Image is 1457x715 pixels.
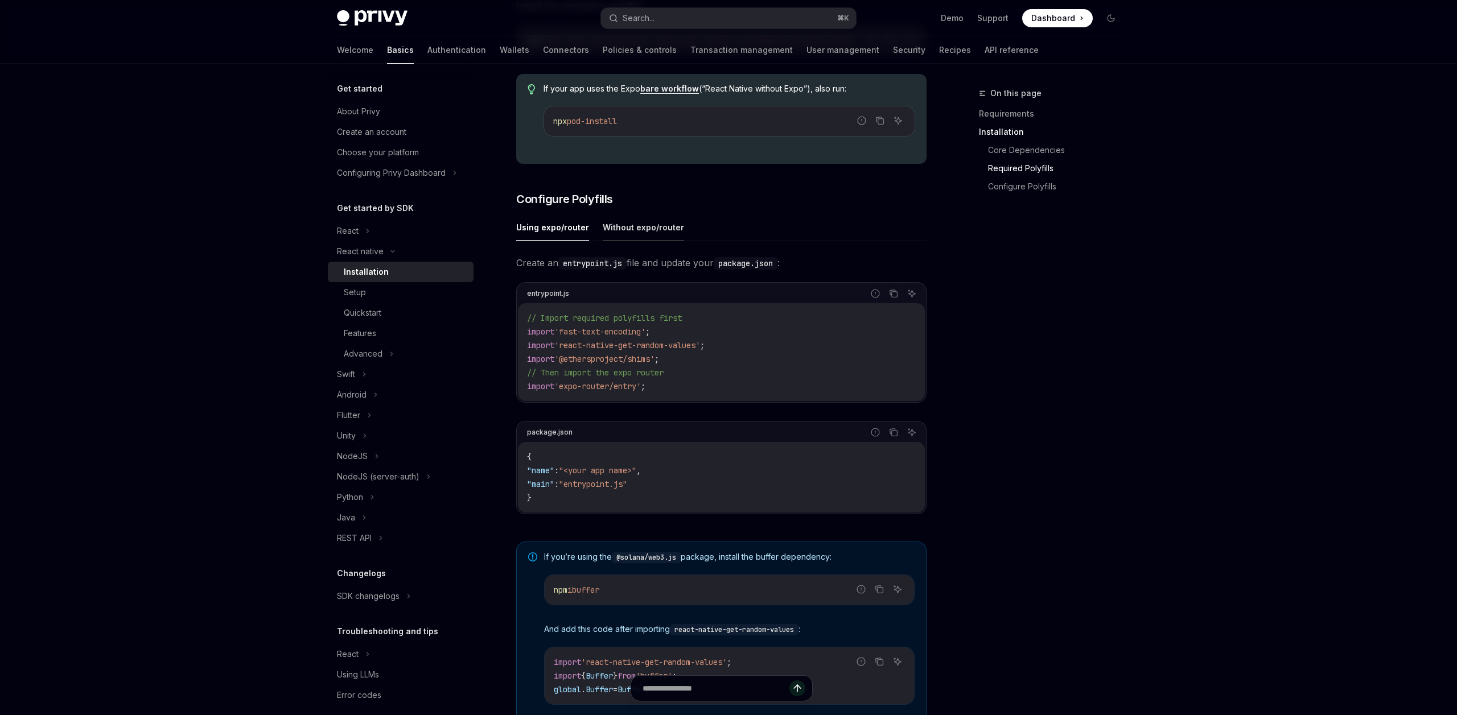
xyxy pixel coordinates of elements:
h5: Changelogs [337,567,386,580]
span: "entrypoint.js" [559,479,627,489]
div: React [337,647,359,661]
span: On this page [990,86,1042,100]
code: @solana/web3.js [612,552,681,563]
span: 'expo-router/entry' [554,381,641,391]
a: Recipes [939,36,971,64]
span: Create an file and update your : [516,255,927,271]
span: "name" [527,465,554,476]
span: pod-install [567,116,617,126]
div: SDK changelogs [337,589,400,603]
span: ; [641,381,645,391]
a: Configure Polyfills [988,177,1129,196]
span: // Then import the expo router [527,367,664,378]
a: Features [328,323,474,344]
a: Dashboard [1022,9,1093,27]
a: Using LLMs [328,664,474,685]
button: Ask AI [890,582,905,597]
span: from [618,671,636,681]
span: buffer [572,585,599,595]
img: dark logo [337,10,408,26]
span: '@ethersproject/shims' [554,354,655,364]
a: Transaction management [690,36,793,64]
span: Buffer [586,671,613,681]
span: Dashboard [1031,13,1075,24]
div: Java [337,511,355,524]
span: Configure Polyfills [516,191,613,207]
a: Connectors [543,36,589,64]
span: npx [553,116,567,126]
a: Requirements [979,105,1129,123]
span: import [554,671,581,681]
div: Create an account [337,125,406,139]
span: : [554,479,559,489]
button: Ask AI [890,654,905,669]
button: Report incorrect code [854,113,869,128]
a: User management [806,36,879,64]
span: ; [655,354,659,364]
div: entrypoint.js [527,286,569,301]
span: import [527,354,554,364]
button: Search...⌘K [601,8,856,28]
a: bare workflow [640,84,699,94]
div: Android [337,388,367,402]
span: ; [645,326,650,337]
span: ; [727,657,731,667]
a: Authentication [427,36,486,64]
div: Advanced [344,347,382,361]
div: Setup [344,286,366,299]
h5: Get started [337,82,382,96]
a: API reference [985,36,1039,64]
div: package.json [527,425,573,440]
div: Quickstart [344,306,381,320]
span: import [527,381,554,391]
a: Policies & controls [603,36,677,64]
a: Wallets [500,36,529,64]
span: "main" [527,479,554,489]
a: Installation [328,262,474,282]
span: } [527,493,532,503]
span: 'buffer' [636,671,672,681]
div: Configuring Privy Dashboard [337,166,446,180]
a: Support [977,13,1009,24]
button: Copy the contents from the code block [872,654,887,669]
div: NodeJS (server-auth) [337,470,419,483]
span: : [554,465,559,476]
button: Toggle dark mode [1102,9,1120,27]
span: ; [672,671,677,681]
div: Installation [344,265,389,279]
code: entrypoint.js [558,257,627,270]
a: Quickstart [328,303,474,323]
div: Using LLMs [337,668,379,681]
span: ; [700,340,705,350]
span: ⌘ K [837,14,849,23]
span: "<your app name>" [559,465,636,476]
a: Setup [328,282,474,303]
svg: Tip [528,84,536,94]
span: 'react-native-get-random-values' [581,657,727,667]
a: Installation [979,123,1129,141]
button: Report incorrect code [854,582,869,597]
button: Without expo/router [603,214,684,241]
div: Search... [623,11,655,25]
span: And add this code after importing : [544,623,915,635]
a: About Privy [328,101,474,122]
button: Copy the contents from the code block [872,113,887,128]
button: Report incorrect code [854,654,869,669]
a: Choose your platform [328,142,474,163]
div: Flutter [337,408,360,422]
div: Unity [337,429,356,443]
a: Basics [387,36,414,64]
div: REST API [337,531,372,545]
h5: Get started by SDK [337,201,414,215]
button: Copy the contents from the code block [872,582,887,597]
div: Python [337,490,363,504]
span: 'react-native-get-random-values' [554,340,700,350]
button: Copy the contents from the code block [886,286,901,301]
span: i [567,585,572,595]
button: Send message [789,680,805,696]
div: Error codes [337,688,381,702]
span: { [527,452,532,462]
a: Security [893,36,925,64]
span: // Import required polyfills first [527,313,682,323]
a: Create an account [328,122,474,142]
